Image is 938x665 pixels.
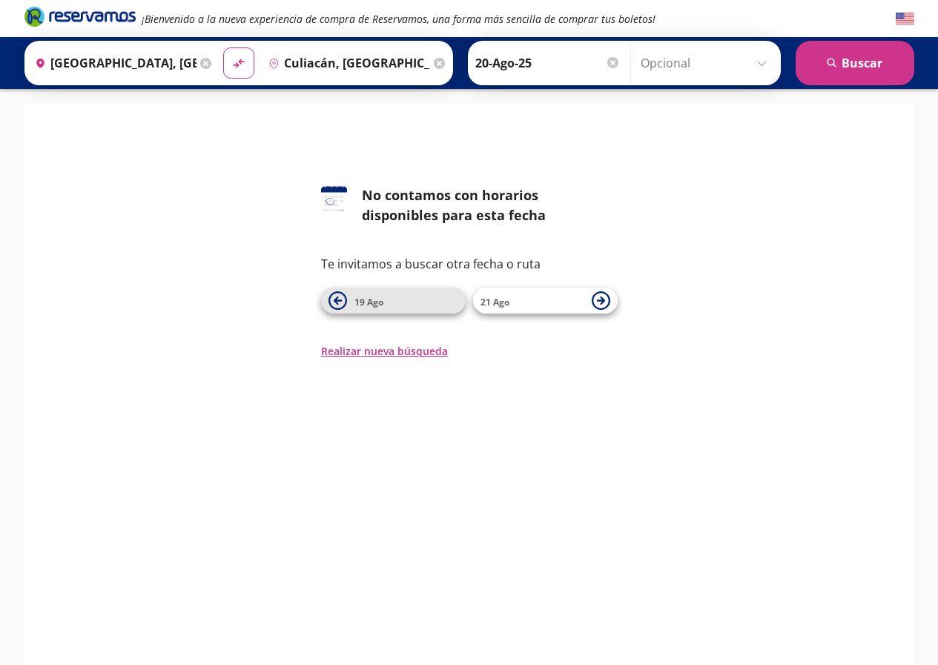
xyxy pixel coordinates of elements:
a: Brand Logo [24,5,136,32]
input: Buscar Origen [29,44,196,82]
button: Realizar nueva búsqueda [321,343,448,359]
input: Elegir Fecha [475,44,621,82]
button: Buscar [796,41,914,85]
span: 19 Ago [354,296,383,308]
input: Buscar Destino [262,44,430,82]
em: ¡Bienvenido a la nueva experiencia de compra de Reservamos, una forma más sencilla de comprar tus... [142,12,655,26]
button: 21 Ago [473,288,618,314]
span: 21 Ago [480,296,509,308]
button: English [896,10,914,28]
input: Opcional [641,44,773,82]
i: Brand Logo [24,5,136,27]
div: No contamos con horarios disponibles para esta fecha [362,185,618,225]
p: Te invitamos a buscar otra fecha o ruta [321,255,618,273]
button: 19 Ago [321,288,466,314]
